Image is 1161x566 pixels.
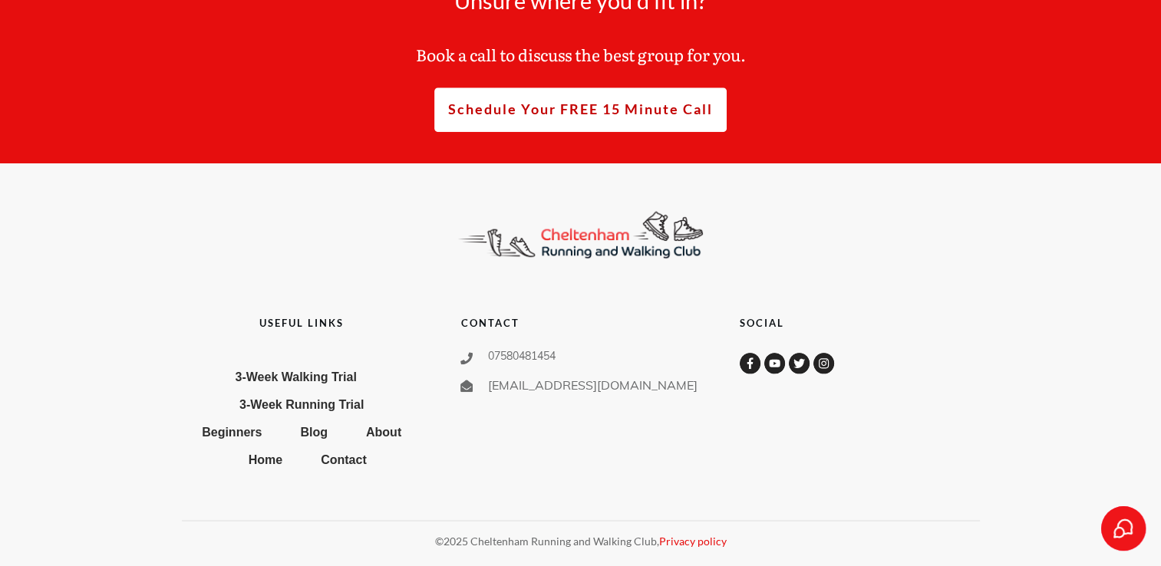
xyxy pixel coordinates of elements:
[202,420,262,445] a: Beginners
[239,393,364,417] a: 3-Week Running Trial
[488,349,556,363] span: 07580481454
[183,314,421,332] p: useful links
[321,448,367,472] a: Contact
[488,377,698,393] span: [EMAIL_ADDRESS][DOMAIN_NAME]
[236,365,357,390] a: 3-Week Walking Trial
[300,420,328,445] a: Blog
[740,314,978,332] p: social
[659,535,727,548] a: Privacy policy
[366,420,401,445] a: About
[470,535,657,548] span: Cheltenham Running and Walking Club
[249,448,282,472] a: Home
[444,535,468,548] span: 2025
[183,41,979,87] p: Book a call to discuss the best group for you.
[438,194,723,275] img: Cheltenham Running Club
[461,314,700,332] p: contact
[434,87,727,132] a: Schedule Your FREE 15 Minute Call
[448,101,713,118] span: Schedule Your FREE 15 Minute Call
[183,532,979,551] p: © ,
